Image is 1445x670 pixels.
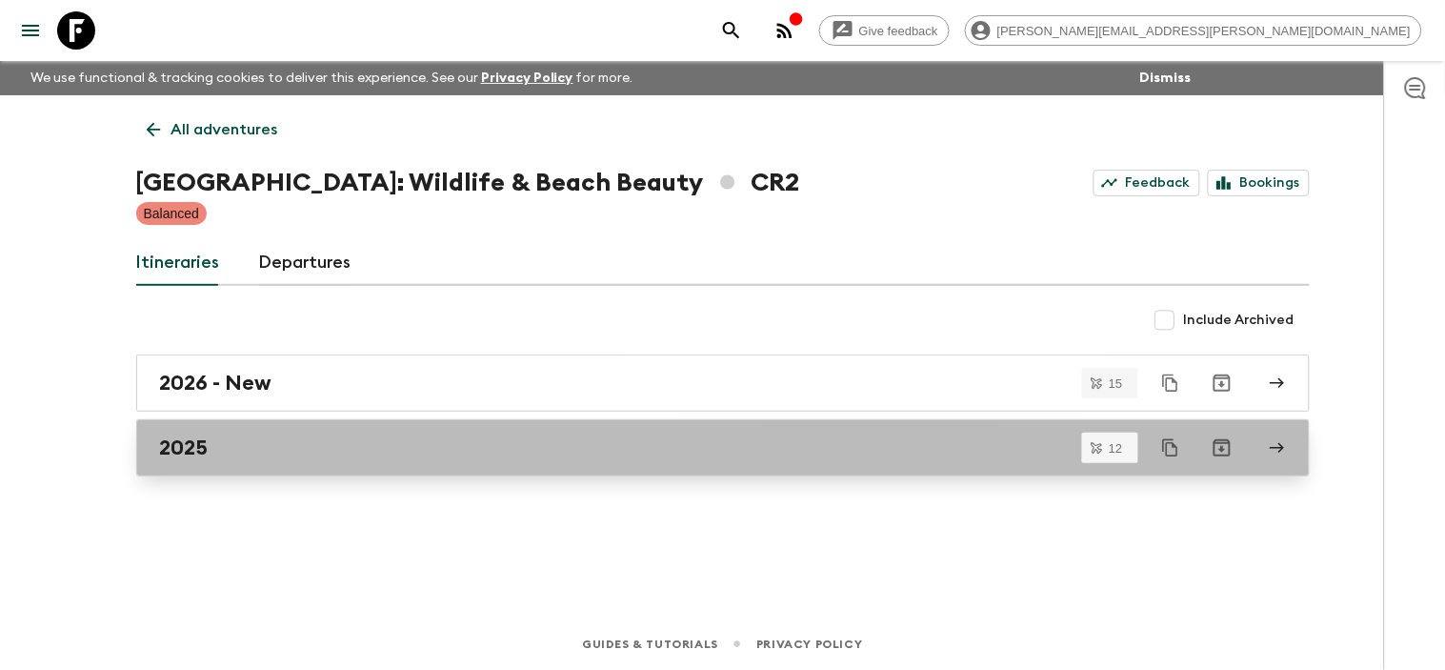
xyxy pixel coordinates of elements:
a: Bookings [1208,170,1310,196]
span: Include Archived [1184,311,1294,330]
a: Privacy Policy [481,71,573,85]
span: [PERSON_NAME][EMAIL_ADDRESS][PERSON_NAME][DOMAIN_NAME] [987,24,1421,38]
h1: [GEOGRAPHIC_DATA]: Wildlife & Beach Beauty CR2 [136,164,800,202]
div: [PERSON_NAME][EMAIL_ADDRESS][PERSON_NAME][DOMAIN_NAME] [965,15,1422,46]
span: 15 [1097,377,1134,390]
button: Duplicate [1154,431,1188,465]
p: We use functional & tracking cookies to deliver this experience. See our for more. [23,61,641,95]
h2: 2025 [160,436,209,460]
p: Balanced [144,204,199,223]
button: search adventures [712,11,751,50]
button: Archive [1203,364,1241,402]
button: Duplicate [1154,366,1188,400]
a: Guides & Tutorials [582,634,718,655]
a: Privacy Policy [756,634,862,655]
span: 12 [1097,442,1134,455]
button: Dismiss [1135,65,1196,91]
button: menu [11,11,50,50]
a: Feedback [1094,170,1200,196]
p: All adventures [171,118,278,141]
a: Departures [259,240,352,286]
a: 2026 - New [136,355,1310,412]
h2: 2026 - New [160,371,272,396]
a: All adventures [136,111,289,149]
a: Give feedback [819,15,950,46]
a: Itineraries [136,240,221,286]
a: 2025 [136,419,1310,477]
button: Archive [1203,429,1241,467]
span: Give feedback [849,24,949,38]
